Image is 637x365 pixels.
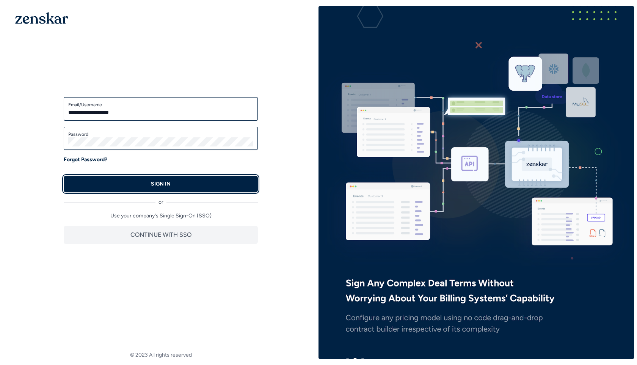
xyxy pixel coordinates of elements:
button: CONTINUE WITH SSO [64,226,258,244]
img: 1OGAJ2xQqyY4LXKgY66KYq0eOWRCkrZdAb3gUhuVAqdWPZE9SRJmCz+oDMSn4zDLXe31Ii730ItAGKgCKgCCgCikA4Av8PJUP... [15,12,68,24]
div: or [64,192,258,206]
p: Use your company's Single Sign-On (SSO) [64,212,258,220]
p: SIGN IN [151,180,171,188]
button: SIGN IN [64,176,258,192]
footer: © 2023 All rights reserved [3,351,318,359]
a: Forgot Password? [64,156,107,164]
label: Email/Username [68,102,253,108]
label: Password [68,131,253,137]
